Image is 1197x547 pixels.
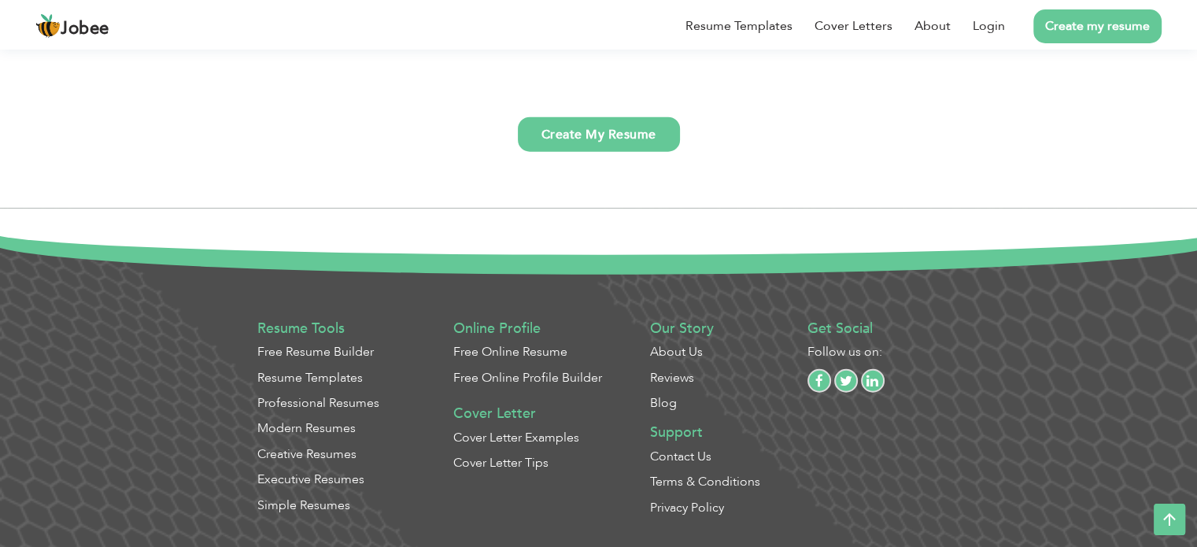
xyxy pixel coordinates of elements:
h4: Our Story [650,320,792,338]
a: Terms & Conditions [650,473,760,490]
a: Creative Resumes [257,445,357,463]
a: Free Online Profile Builder [453,369,602,386]
a: Resume Templates [685,17,792,35]
p: Follow us on: [807,343,988,360]
a: Modern Resumes [257,419,356,437]
a: Cover Letter Tips [453,454,549,471]
h4: Resume Tools [257,320,438,338]
a: Contact Us [650,448,711,465]
a: Login [973,17,1005,35]
img: jobee.io [35,13,61,39]
h4: Get Social [807,320,988,338]
h4: Cover Letter [453,405,634,423]
a: Free Online Resume [453,343,567,360]
a: Free Resume Builder [257,343,374,360]
a: Resume Templates [257,369,363,386]
a: Reviews [650,369,694,386]
span: Jobee [61,20,109,38]
a: Blog [650,394,677,412]
a: Create my resume [1033,9,1162,43]
a: Jobee [35,13,109,39]
a: About Us [650,343,703,360]
a: Cover Letters [815,17,892,35]
a: Professional Resumes [257,394,379,412]
a: Cover Letter Examples [453,429,579,446]
a: Executive Resumes [257,471,364,488]
h4: Support [650,424,792,442]
a: Simple Resumes [257,497,350,514]
h4: Online Profile [453,320,634,338]
a: About [914,17,951,35]
a: Privacy Policy [650,499,724,516]
a: Create My Resume [518,117,680,152]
